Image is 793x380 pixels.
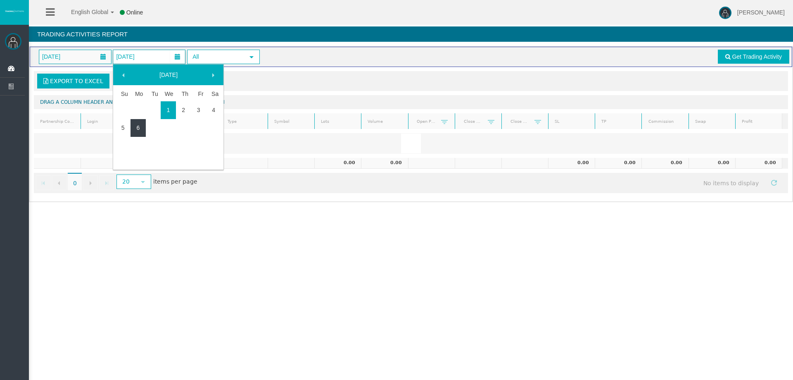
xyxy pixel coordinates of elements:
[140,179,146,185] span: select
[548,158,595,169] td: 0.00
[4,10,25,13] img: logo.svg
[596,116,641,127] a: TP
[505,116,534,127] a: Close Price
[87,180,94,186] span: Go to the next page
[222,116,266,127] a: Type
[56,180,62,186] span: Go to the previous page
[60,9,108,15] span: English Global
[161,86,176,101] th: Wednesday
[131,120,146,135] a: 6
[82,116,126,127] a: Login
[115,86,131,101] th: Sunday
[29,26,793,42] h4: Trading Activities Report
[412,116,441,127] a: Open Price
[458,116,488,127] a: Close Time
[35,116,80,127] a: Partnership Code
[737,9,785,16] span: [PERSON_NAME]
[103,180,110,186] span: Go to the last page
[176,103,191,117] a: 2
[206,103,221,117] a: 4
[126,9,143,16] span: Online
[643,116,687,127] a: Commission
[191,86,206,101] th: Friday
[37,74,109,88] a: Export to Excel
[68,173,82,190] span: 0
[161,101,176,119] td: Current focused date is Wednesday, October 01, 2025
[732,53,782,60] span: Get Trading Activity
[176,86,191,101] th: Thursday
[206,86,221,101] th: Saturday
[50,78,103,84] span: Export to Excel
[314,158,361,169] td: 0.00
[115,120,131,135] a: 5
[735,158,782,169] td: 0.00
[161,103,176,117] a: 1
[767,175,781,189] a: Refresh
[117,175,135,188] span: 20
[99,175,114,190] a: Go to the last page
[114,175,197,189] span: items per page
[361,158,408,169] td: 0.00
[363,116,407,127] a: Volume
[696,175,767,191] span: No items to display
[771,179,777,186] span: Refresh
[146,86,161,101] th: Tuesday
[550,116,594,127] a: SL
[248,54,255,60] span: select
[114,51,137,62] span: [DATE]
[34,95,788,109] div: Drag a column header and drop it here to group by that column
[719,7,731,19] img: user-image
[690,116,734,127] a: Swap
[36,175,51,190] a: Go to the first page
[52,175,66,190] a: Go to the previous page
[133,67,204,82] a: [DATE]
[188,50,244,63] span: All
[191,103,206,117] a: 3
[269,116,313,127] a: Symbol
[595,158,641,169] td: 0.00
[40,51,63,62] span: [DATE]
[131,86,146,101] th: Monday
[689,158,735,169] td: 0.00
[316,116,360,127] a: Lots
[736,116,781,127] a: Profit
[641,158,688,169] td: 0.00
[83,175,98,190] a: Go to the next page
[40,180,47,186] span: Go to the first page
